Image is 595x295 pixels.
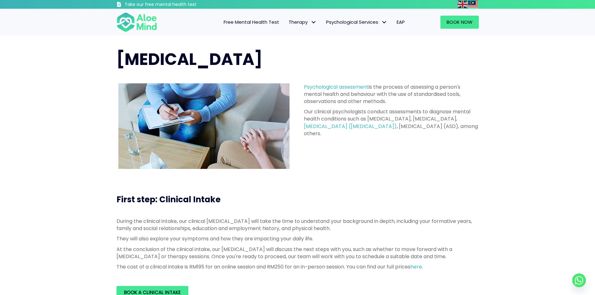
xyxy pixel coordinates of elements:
[117,2,230,9] a: Take our free mental health test
[440,16,479,29] a: Book Now
[468,1,478,8] img: ms
[304,108,479,137] p: Our clinical psychologists conduct assessments to diagnose mental health conditions such as [MEDI...
[117,263,479,270] p: The cost of a clinical intake is RM195 for an online session and RM250 for an in-person session. ...
[458,1,468,8] a: English
[117,235,479,242] p: They will also explore your symptoms and how they are impacting your daily life.
[117,12,157,32] img: Aloe mind Logo
[458,1,468,8] img: en
[572,273,586,287] a: Whatsapp
[321,16,392,29] a: Psychological ServicesPsychological Services: submenu
[410,263,422,270] a: here
[304,123,397,130] a: [MEDICAL_DATA] ([MEDICAL_DATA])
[304,83,369,91] a: Psychological assessment
[117,246,479,260] p: At the conclusion of the clinical intake, our [MEDICAL_DATA] will discuss the next steps with you...
[224,19,279,25] span: Free Mental Health Test
[117,194,221,205] span: First step: Clinical Intake
[392,16,409,29] a: EAP
[309,18,318,27] span: Therapy: submenu
[326,19,387,25] span: Psychological Services
[165,16,409,29] nav: Menu
[219,16,284,29] a: Free Mental Health Test
[117,48,262,71] span: [MEDICAL_DATA]
[289,19,317,25] span: Therapy
[125,2,230,8] h3: Take our free mental health test
[380,18,389,27] span: Psychological Services: submenu
[447,19,473,25] span: Book Now
[118,83,290,169] img: psychological assessment
[397,19,405,25] span: EAP
[117,218,479,232] p: During the clinical intake, our clinical [MEDICAL_DATA] will take the time to understand your bac...
[284,16,321,29] a: TherapyTherapy: submenu
[304,83,479,105] p: is the process of assessing a person's mental health and behaviour with the use of standardised t...
[468,1,479,8] a: Malay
